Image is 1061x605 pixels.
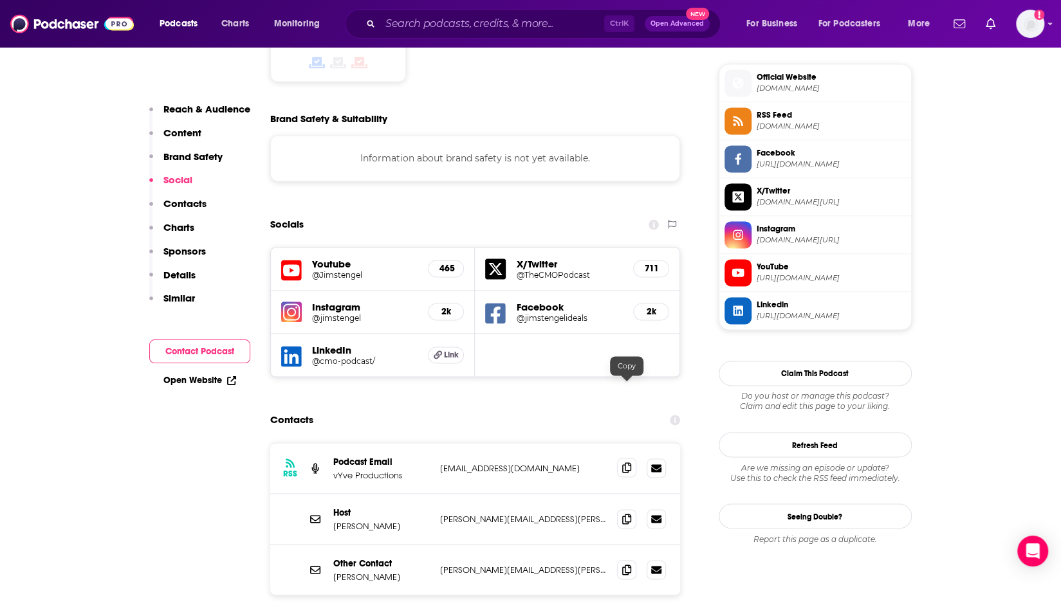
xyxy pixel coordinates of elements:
[163,269,196,281] p: Details
[149,292,195,316] button: Similar
[724,145,906,172] a: Facebook[URL][DOMAIN_NAME]
[149,150,223,174] button: Brand Safety
[312,344,418,356] h5: LinkedIn
[757,185,906,197] span: X/Twitter
[333,469,430,480] p: vYve Productions
[312,313,418,323] a: @jimstengel
[149,127,201,150] button: Content
[270,212,304,237] h2: Socials
[265,14,337,34] button: open menu
[610,356,643,375] div: Copy
[163,245,206,257] p: Sponsors
[270,408,313,432] h2: Contacts
[757,273,906,283] span: https://www.youtube.com/@Jimstengel
[283,468,297,478] h3: RSS
[440,462,607,473] p: [EMAIL_ADDRESS][DOMAIN_NAME]
[357,9,733,39] div: Search podcasts, credits, & more...
[724,107,906,134] a: RSS Feed[DOMAIN_NAME]
[439,263,453,274] h5: 465
[686,8,709,20] span: New
[516,301,623,313] h5: Facebook
[948,13,970,35] a: Show notifications dropdown
[516,313,623,323] a: @jimstengelideals
[270,113,387,125] h2: Brand Safety & Suitability
[163,221,194,233] p: Charts
[1016,10,1044,38] span: Logged in as ncannella
[312,356,418,366] a: @cmo-podcast/
[516,258,623,270] h5: X/Twitter
[724,297,906,324] a: Linkedin[URL][DOMAIN_NAME]
[757,122,906,131] span: rss.art19.com
[757,84,906,93] span: linkedin.com
[439,306,453,317] h5: 2k
[757,71,906,83] span: Official Website
[818,15,880,33] span: For Podcasters
[644,263,658,274] h5: 711
[899,14,946,34] button: open menu
[149,103,250,127] button: Reach & Audience
[281,302,302,322] img: iconImage
[149,339,250,363] button: Contact Podcast
[719,503,912,528] a: Seeing Double?
[149,174,192,197] button: Social
[440,513,607,524] p: [PERSON_NAME][EMAIL_ADDRESS][PERSON_NAME][DOMAIN_NAME]
[163,197,207,210] p: Contacts
[810,14,899,34] button: open menu
[719,534,912,544] div: Report this page as a duplicate.
[757,235,906,245] span: instagram.com/jimstengel
[333,456,430,467] p: Podcast Email
[724,259,906,286] a: YouTube[URL][DOMAIN_NAME]
[908,15,930,33] span: More
[149,221,194,245] button: Charts
[757,223,906,235] span: Instagram
[333,557,430,568] p: Other Contact
[213,14,257,34] a: Charts
[163,103,250,115] p: Reach & Audience
[428,347,464,363] a: Link
[757,311,906,321] span: https://www.linkedin.com/company/cmo-podcast/
[719,391,912,401] span: Do you host or manage this podcast?
[440,564,607,575] p: [PERSON_NAME][EMAIL_ADDRESS][PERSON_NAME][DOMAIN_NAME]
[149,245,206,269] button: Sponsors
[151,14,214,34] button: open menu
[757,147,906,159] span: Facebook
[737,14,813,34] button: open menu
[333,520,430,531] p: [PERSON_NAME]
[719,462,912,483] div: Are we missing an episode or update? Use this to check the RSS feed immediately.
[10,12,134,36] img: Podchaser - Follow, Share and Rate Podcasts
[1016,10,1044,38] button: Show profile menu
[149,197,207,221] button: Contacts
[719,361,912,386] button: Claim This Podcast
[333,571,430,582] p: [PERSON_NAME]
[645,16,710,32] button: Open AdvancedNew
[163,292,195,304] p: Similar
[221,15,249,33] span: Charts
[757,197,906,207] span: twitter.com/TheCMOPodcast
[312,301,418,313] h5: Instagram
[270,135,681,181] div: Information about brand safety is not yet available.
[516,270,623,280] a: @TheCMOPodcast
[149,269,196,293] button: Details
[163,127,201,139] p: Content
[444,350,459,360] span: Link
[757,109,906,121] span: RSS Feed
[604,15,634,32] span: Ctrl K
[724,183,906,210] a: X/Twitter[DOMAIN_NAME][URL]
[312,270,418,280] a: @Jimstengel
[163,375,236,386] a: Open Website
[757,299,906,311] span: Linkedin
[650,21,704,27] span: Open Advanced
[380,14,604,34] input: Search podcasts, credits, & more...
[163,150,223,163] p: Brand Safety
[644,306,658,317] h5: 2k
[1034,10,1044,20] svg: Add a profile image
[981,13,1001,35] a: Show notifications dropdown
[724,221,906,248] a: Instagram[DOMAIN_NAME][URL]
[719,432,912,457] button: Refresh Feed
